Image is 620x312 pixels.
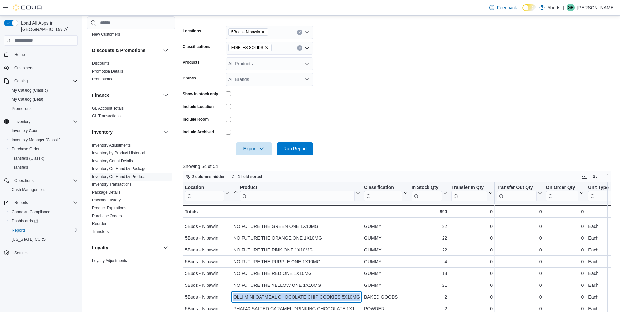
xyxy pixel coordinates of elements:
div: Transfer Out Qty [497,184,536,201]
span: Purchase Orders [9,145,78,153]
div: 0 [497,222,542,230]
div: 5Buds - Nipawin [185,258,229,266]
label: Include Location [183,104,214,109]
a: Reorder [92,221,106,226]
h3: Inventory [92,129,113,135]
button: Classification [364,184,408,201]
button: Home [1,50,80,59]
p: [PERSON_NAME] [577,4,615,11]
span: Home [14,52,25,57]
button: Open list of options [304,45,310,51]
span: Discounts [92,61,109,66]
div: 0 [497,258,542,266]
div: 0 [497,208,542,216]
a: Customers [12,64,36,72]
span: Inventory Adjustments [92,143,131,148]
div: Product [240,184,355,191]
div: 0 [546,269,584,277]
button: Finance [92,92,160,98]
nav: Complex example [4,47,78,275]
button: Inventory [162,128,170,136]
div: GUMMY [364,269,408,277]
div: BAKED GOODS [364,293,408,301]
div: Unit Type [588,184,612,191]
span: Reports [12,228,25,233]
button: Reports [7,226,80,235]
span: Customers [14,65,33,71]
div: 0 [546,222,584,230]
h3: Loyalty [92,244,108,251]
span: Inventory Count [12,128,40,133]
div: 0 [451,211,493,218]
span: Transfers [12,165,28,170]
div: GUMMY [364,258,408,266]
button: 1 field sorted [229,173,265,181]
div: Gabe Brad [567,4,575,11]
span: Transfers [92,229,109,234]
span: Cash Management [9,186,78,194]
div: 5Buds - Nipawin [185,211,229,218]
button: Settings [1,248,80,257]
div: 0 [546,211,584,218]
div: GUMMY [364,246,408,254]
button: Display options [591,173,599,181]
div: Transfer In Qty [451,184,487,201]
a: My Catalog (Classic) [9,86,51,94]
div: 0 [497,281,542,289]
div: 22 [411,246,447,254]
div: 0 [546,293,584,301]
div: 12 [411,211,447,218]
div: NO FUTURE THE PURPLE ONE 1X10MG [233,258,360,266]
span: 2 columns hidden [192,174,226,179]
div: 22 [411,234,447,242]
span: Settings [14,251,28,256]
div: 0 [451,208,493,216]
div: In Stock Qty [411,184,442,201]
span: Promotions [12,106,32,111]
div: Transfer In Qty [451,184,487,191]
div: In Stock Qty [411,184,442,191]
label: Classifications [183,44,210,49]
span: Inventory [14,119,30,124]
div: On Order Qty [546,184,578,201]
span: GL Transactions [92,113,121,119]
div: Product [240,184,355,201]
span: Inventory Count Details [92,158,133,164]
span: My Catalog (Beta) [9,95,78,103]
button: Canadian Compliance [7,207,80,217]
span: Customers [12,64,78,72]
button: Reports [12,199,31,207]
div: Classification [364,184,402,191]
div: 0 [497,234,542,242]
button: Keyboard shortcuts [580,173,588,181]
span: Reports [14,200,28,205]
span: Package History [92,198,121,203]
span: Load All Apps in [GEOGRAPHIC_DATA] [18,20,78,33]
a: New Customers [92,32,120,37]
span: Inventory Manager (Classic) [9,136,78,144]
span: Inventory Count [9,127,78,135]
span: Operations [14,178,34,183]
a: Inventory Count Details [92,159,133,163]
span: Inventory Transactions [92,182,132,187]
span: Transfers (Classic) [12,156,44,161]
span: Transfers [9,164,78,171]
button: Transfers (Classic) [7,154,80,163]
div: 0 [497,293,542,301]
a: GL Account Totals [92,106,124,111]
span: Operations [12,177,78,184]
a: Loyalty Adjustments [92,258,127,263]
div: 0 [451,281,493,289]
a: Inventory Count [9,127,42,135]
a: Dashboards [9,217,41,225]
a: Transfers [9,164,31,171]
label: Brands [183,76,196,81]
div: NO FUTURE THE GREEN ONE 1X10MG [233,222,360,230]
button: Operations [1,176,80,185]
label: Locations [183,28,201,34]
a: Product Expirations [92,206,126,210]
a: Inventory On Hand by Product [92,174,145,179]
span: 1 field sorted [238,174,262,179]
